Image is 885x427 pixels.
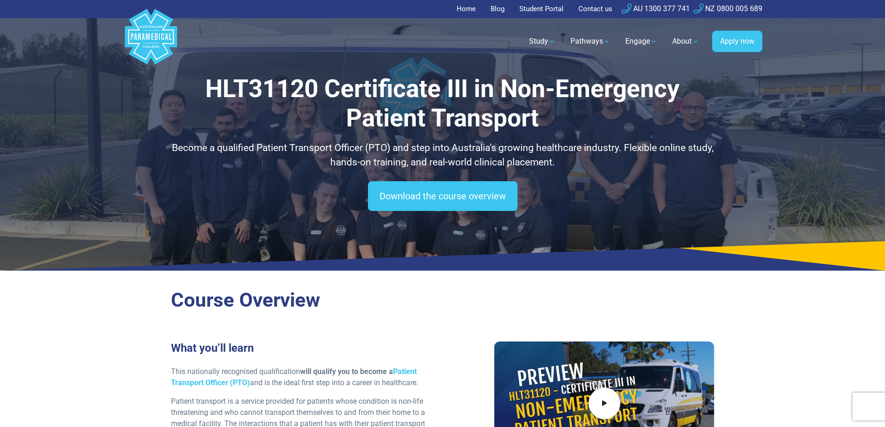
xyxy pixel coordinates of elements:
a: Download the course overview [368,181,518,211]
a: Apply now [712,31,762,52]
a: NZ 0800 005 689 [694,4,762,13]
h2: Course Overview [171,289,715,312]
a: Engage [620,28,663,54]
a: Patient Transport Officer (PTO) [171,367,417,387]
h3: What you’ll learn [171,342,437,355]
strong: will qualify you to become a [171,367,417,387]
p: Become a qualified Patient Transport Officer (PTO) and step into Australia’s growing healthcare i... [171,141,715,170]
a: Pathways [565,28,616,54]
a: Study [524,28,561,54]
h1: HLT31120 Certificate III in Non-Emergency Patient Transport [171,74,715,133]
a: Australian Paramedical College [123,18,179,65]
a: About [667,28,705,54]
a: AU 1300 377 741 [622,4,690,13]
p: This nationally recognised qualification and is the ideal first step into a career in healthcare. [171,366,437,388]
